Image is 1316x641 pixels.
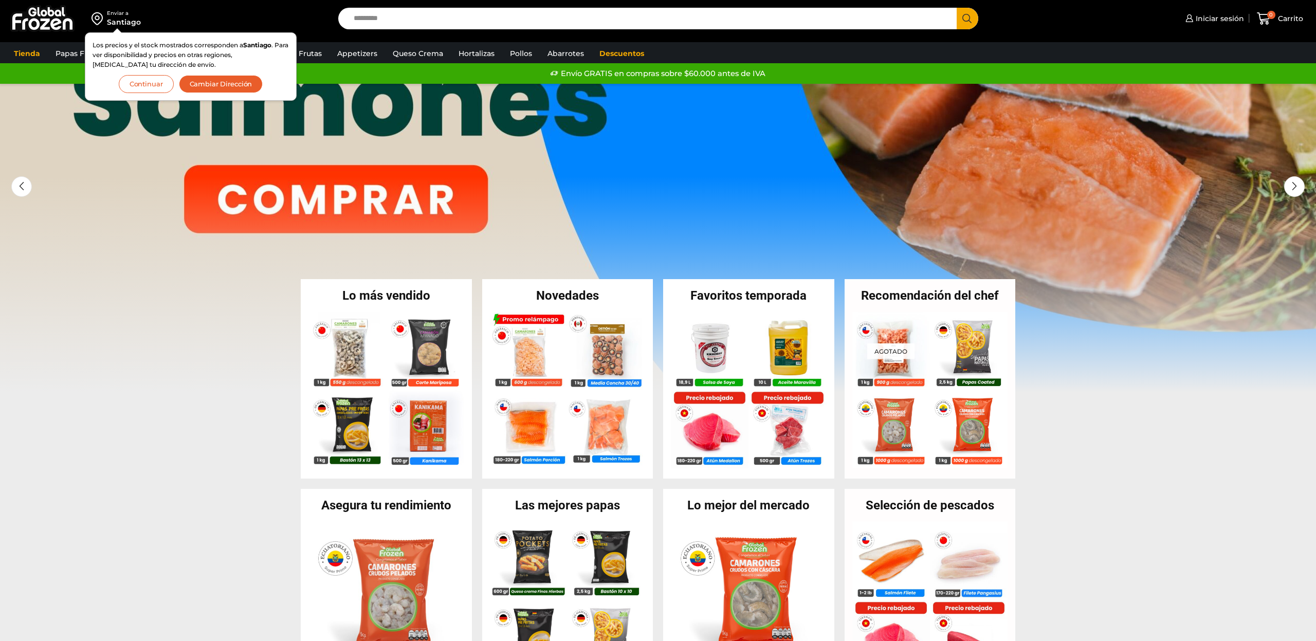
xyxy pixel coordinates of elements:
h2: Lo más vendido [301,289,472,302]
div: Enviar a [107,10,141,17]
a: Queso Crema [388,44,448,63]
div: Previous slide [11,176,32,197]
button: Continuar [119,75,174,93]
a: 0 Carrito [1254,7,1306,31]
a: Abarrotes [542,44,589,63]
div: Santiago [107,17,141,27]
h2: Lo mejor del mercado [663,499,834,511]
h2: Las mejores papas [482,499,653,511]
img: address-field-icon.svg [92,10,107,27]
span: Carrito [1275,13,1303,24]
div: Next slide [1284,176,1305,197]
a: Iniciar sesión [1183,8,1244,29]
button: Cambiar Dirección [179,75,263,93]
a: Descuentos [594,44,649,63]
button: Search button [957,8,978,29]
span: 0 [1267,11,1275,19]
span: Iniciar sesión [1193,13,1244,24]
h2: Asegura tu rendimiento [301,499,472,511]
a: Hortalizas [453,44,500,63]
a: Pollos [505,44,537,63]
h2: Selección de pescados [845,499,1016,511]
h2: Recomendación del chef [845,289,1016,302]
a: Tienda [9,44,45,63]
p: Agotado [867,343,915,359]
a: Papas Fritas [50,44,105,63]
h2: Favoritos temporada [663,289,834,302]
strong: Santiago [243,41,271,49]
h2: Novedades [482,289,653,302]
a: Appetizers [332,44,382,63]
p: Los precios y el stock mostrados corresponden a . Para ver disponibilidad y precios en otras regi... [93,40,289,70]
